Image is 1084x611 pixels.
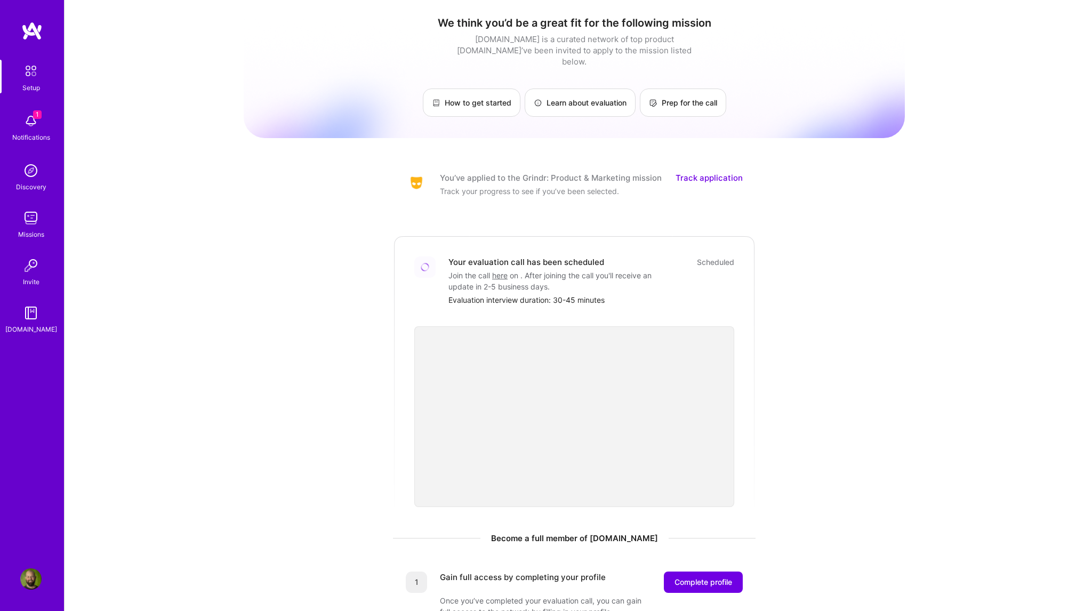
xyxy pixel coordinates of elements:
div: You’ve applied to the Grindr: Product & Marketing mission [440,172,662,183]
img: How to get started [432,99,440,107]
img: logo [21,21,43,41]
img: setup [20,60,42,82]
img: Invite [20,255,42,276]
a: How to get started [423,89,520,117]
img: bell [20,110,42,132]
iframe: video [414,326,734,507]
button: Complete profile [664,572,743,593]
span: 1 [33,110,42,119]
div: Evaluation interview duration: 30-45 minutes [448,294,734,305]
div: Track your progress to see if you’ve been selected. [440,186,653,197]
img: discovery [20,160,42,181]
a: Learn about evaluation [525,89,636,117]
img: teamwork [20,207,42,229]
a: Prep for the call [640,89,726,117]
a: User Avatar [18,568,44,590]
img: Loading [420,262,430,272]
img: guide book [20,302,42,324]
img: Company Logo [406,175,427,191]
div: [DOMAIN_NAME] is a curated network of top product [DOMAIN_NAME]’ve been invited to apply to the m... [454,34,694,67]
img: Prep for the call [649,99,657,107]
div: Scheduled [697,256,734,268]
div: Discovery [16,181,46,192]
div: Join the call on . After joining the call you'll receive an update in 2-5 business days. [448,270,662,292]
span: Become a full member of [DOMAIN_NAME] [491,533,658,544]
span: Complete profile [675,577,732,588]
div: Your evaluation call has been scheduled [448,256,604,268]
div: [DOMAIN_NAME] [5,324,57,335]
a: Track application [676,172,743,183]
div: Invite [23,276,39,287]
div: Notifications [12,132,50,143]
div: 1 [406,572,427,593]
h1: We think you’d be a great fit for the following mission [244,17,905,29]
div: Setup [22,82,40,93]
a: here [492,271,508,280]
img: Learn about evaluation [534,99,542,107]
img: User Avatar [20,568,42,590]
div: Missions [18,229,44,240]
div: Gain full access by completing your profile [440,572,606,593]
